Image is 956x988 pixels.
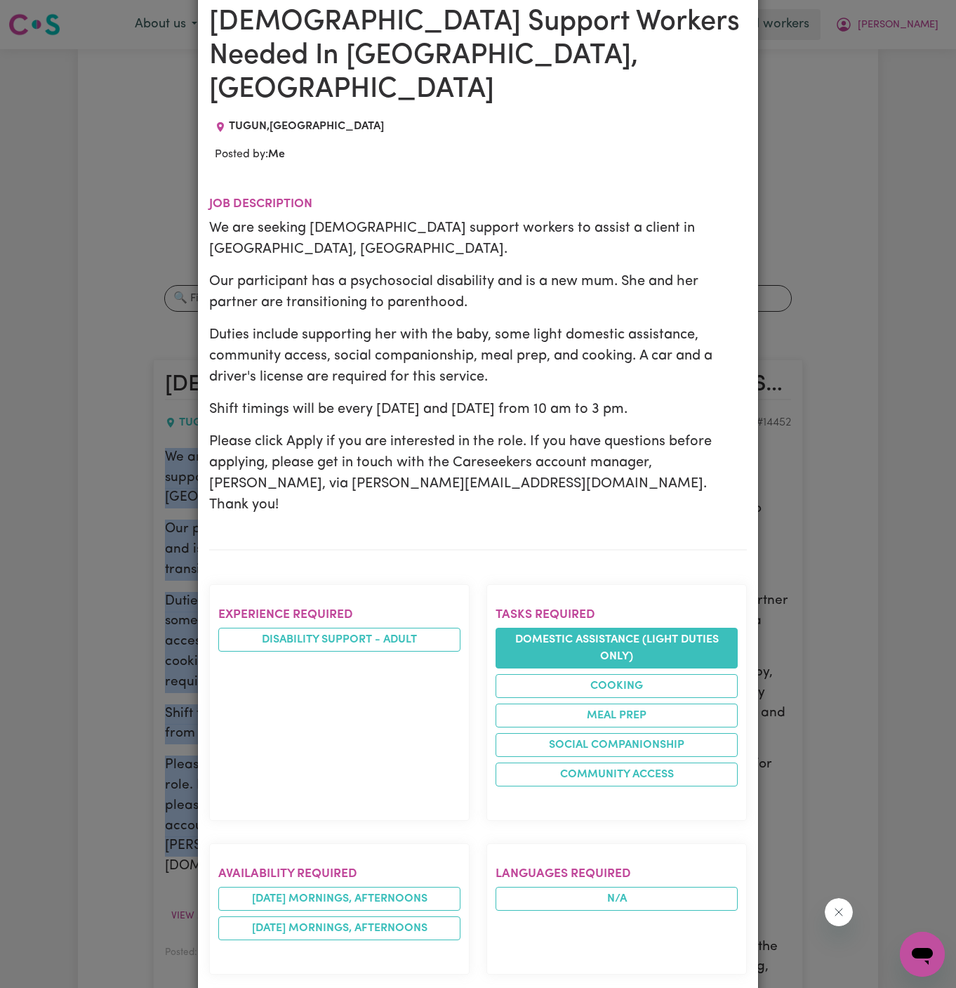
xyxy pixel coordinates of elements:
[496,733,738,757] li: Social companionship
[209,197,747,211] h2: Job description
[209,271,747,313] p: Our participant has a psychosocial disability and is a new mum. She and her partner are transitio...
[496,867,738,881] h2: Languages required
[496,674,738,698] li: Cooking
[218,867,460,881] h2: Availability required
[496,887,738,911] span: N/A
[209,6,747,107] h1: [DEMOGRAPHIC_DATA] Support Workers Needed In [GEOGRAPHIC_DATA], [GEOGRAPHIC_DATA]
[900,932,945,977] iframe: Button to launch messaging window
[218,916,460,940] li: [DATE] mornings, afternoons
[218,628,460,652] li: Disability support - Adult
[218,607,460,622] h2: Experience required
[268,149,285,160] b: Me
[209,324,747,388] p: Duties include supporting her with the baby, some light domestic assistance, community access, so...
[229,121,384,132] span: TUGUN , [GEOGRAPHIC_DATA]
[496,628,738,668] li: Domestic assistance (light duties only)
[209,118,390,135] div: Job location: TUGUN, Queensland
[496,607,738,622] h2: Tasks required
[825,898,853,926] iframe: Close message
[218,887,460,911] li: [DATE] mornings, afternoons
[209,399,747,420] p: Shift timings will be every [DATE] and [DATE] from 10 am to 3 pm.
[209,431,747,515] p: Please click Apply if you are interested in the role. If you have questions before applying, plea...
[215,149,285,160] span: Posted by:
[8,10,85,21] span: Need any help?
[496,704,738,727] li: Meal prep
[209,218,747,260] p: We are seeking [DEMOGRAPHIC_DATA] support workers to assist a client in [GEOGRAPHIC_DATA], [GEOGR...
[496,763,738,786] li: Community access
